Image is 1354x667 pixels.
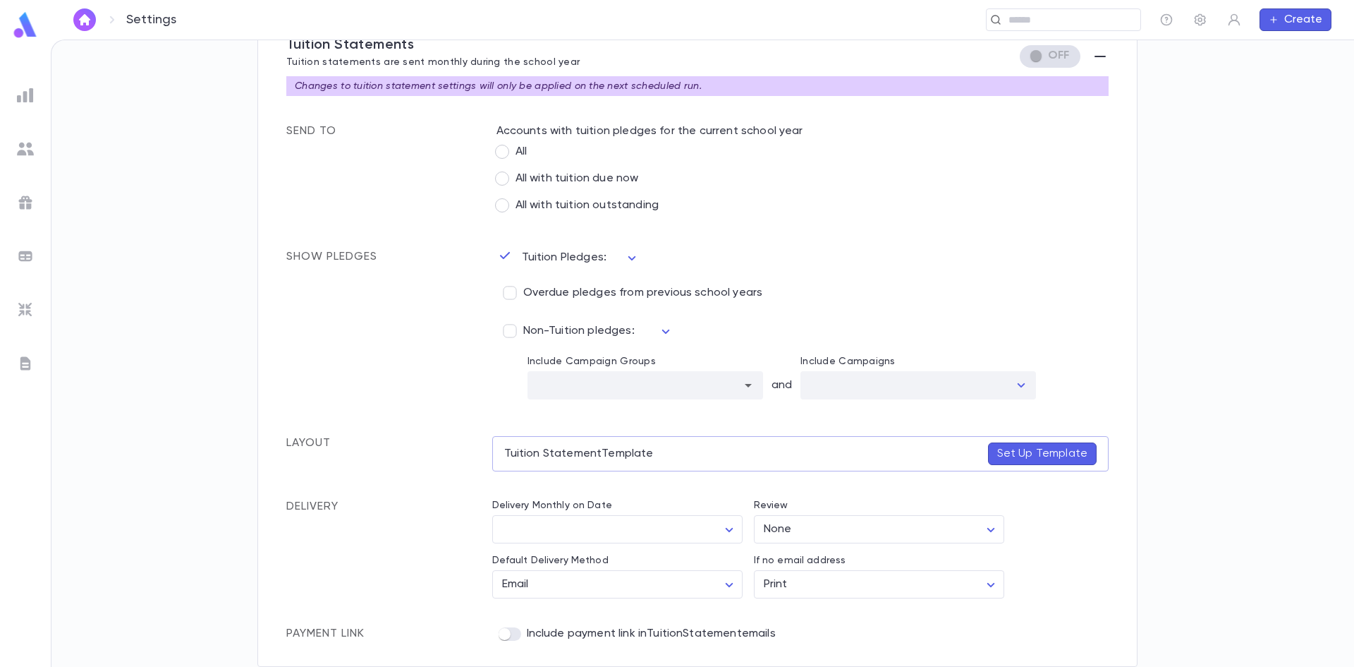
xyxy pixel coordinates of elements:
[800,356,1036,367] p: Include Campaigns
[516,198,659,212] span: All with tuition outstanding
[295,80,702,92] p: Changes to tuition statement settings will only be applied on the next scheduled run.
[502,579,529,590] span: Email
[754,516,1004,543] div: None
[523,324,635,338] span: Non-Tuition pledges:
[496,124,1109,138] p: Accounts with tuition pledges for the current school year
[492,516,743,543] div: ​
[492,500,612,511] label: Delivery Monthly on Date
[523,286,763,300] span: Overdue pledges from previous school years
[17,248,34,265] img: batches_grey.339ca447c9d9533ef1741baa751efc33.svg
[286,628,365,639] span: Payment Link
[17,355,34,372] img: letters_grey.7941b92b52307dd3b8a917253454ce1c.svg
[1019,45,1080,68] div: Missing letter template
[286,500,338,514] span: Delivery
[17,194,34,211] img: campaigns_grey.99e729a5f7ee94e3726e6486bddda8f1.svg
[286,38,414,52] span: Tuition Statement s
[17,301,34,318] img: imports_grey.530a8a0e642e233f2baf0ef88e8c9fcb.svg
[997,447,1087,461] p: Set Up Template
[76,14,93,25] img: home_white.a664292cf8c1dea59945f0da9f25487c.svg
[764,524,792,535] span: None
[522,251,613,265] p: Tuition Pledges:
[492,436,1109,471] div: Tuition Statement Template
[1260,8,1331,31] button: Create
[754,555,846,566] label: If no email address
[286,438,331,449] span: Layout
[527,627,776,641] p: Include payment link in TuitionStatement emails
[17,140,34,157] img: students_grey.60c7aba0da46da39d6d829b817ac14fc.svg
[754,571,1004,599] div: Print
[527,356,763,367] p: Include Campaign Groups
[763,363,800,392] p: and
[126,12,176,28] p: Settings
[516,172,639,186] span: All with tuition due now
[286,251,377,263] span: Show Pledges
[764,579,788,590] span: Print
[516,145,527,159] span: All
[988,443,1097,465] button: Set Up Template
[17,87,34,104] img: reports_grey.c525e4749d1bce6a11f5fe2a8de1b229.svg
[286,126,336,137] span: Send To
[754,500,788,511] label: Review
[11,11,39,39] img: logo
[286,54,580,68] p: Tuition statements are sent monthly during the school year
[492,555,609,566] label: Default Delivery Method
[492,571,743,599] div: Email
